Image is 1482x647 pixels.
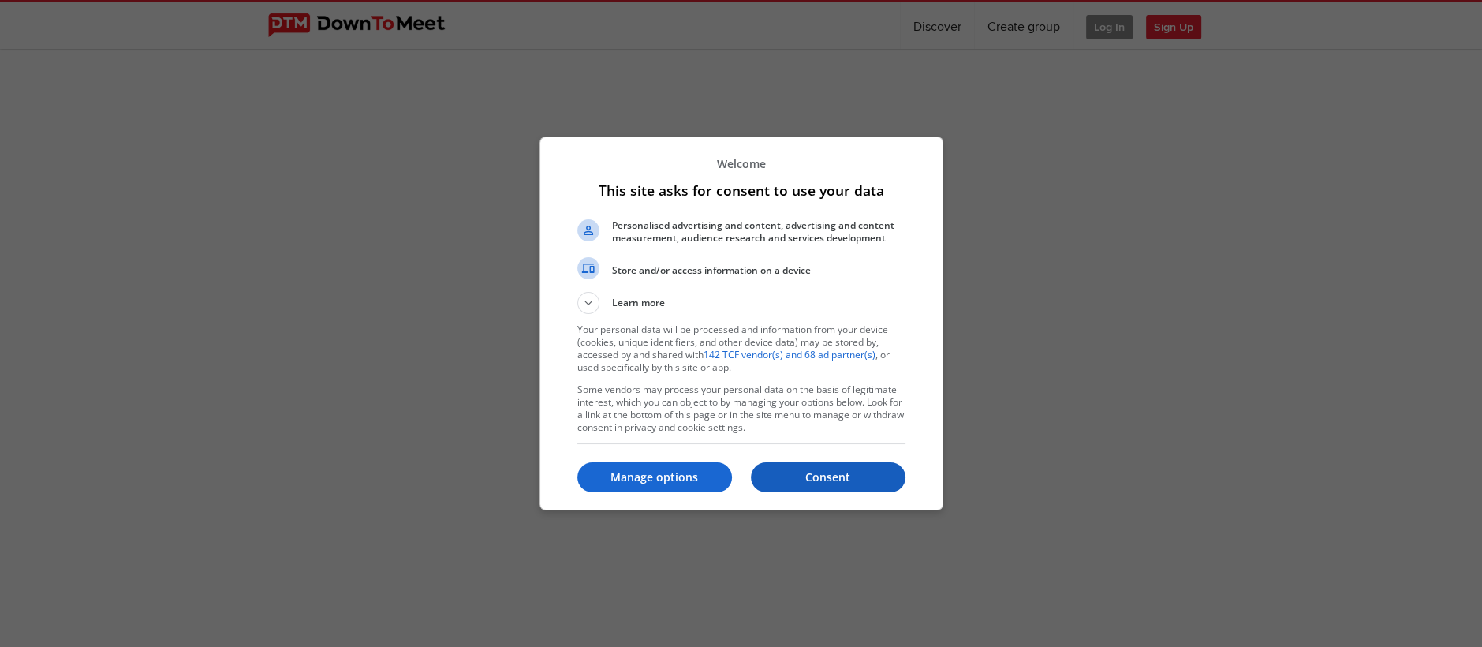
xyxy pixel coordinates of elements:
[539,137,943,510] div: This site asks for consent to use your data
[577,181,905,200] h1: This site asks for consent to use your data
[751,469,905,485] p: Consent
[612,219,905,245] span: Personalised advertising and content, advertising and content measurement, audience research and ...
[577,383,905,434] p: Some vendors may process your personal data on the basis of legitimate interest, which you can ob...
[577,323,905,374] p: Your personal data will be processed and information from your device (cookies, unique identifier...
[704,348,875,361] a: 142 TCF vendor(s) and 68 ad partner(s)
[577,462,732,492] button: Manage options
[612,296,665,314] span: Learn more
[751,462,905,492] button: Consent
[577,292,905,314] button: Learn more
[612,264,905,277] span: Store and/or access information on a device
[577,469,732,485] p: Manage options
[577,156,905,171] p: Welcome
